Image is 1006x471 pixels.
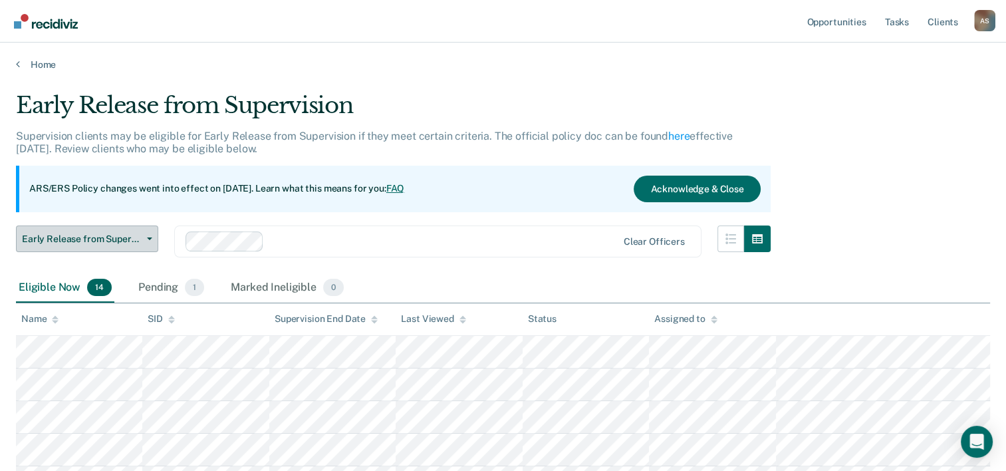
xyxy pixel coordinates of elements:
div: Pending1 [136,273,207,303]
a: FAQ [386,183,405,194]
p: ARS/ERS Policy changes went into effect on [DATE]. Learn what this means for you: [29,182,404,196]
div: Last Viewed [401,313,465,325]
p: Supervision clients may be eligible for Early Release from Supervision if they meet certain crite... [16,130,733,155]
div: Status [528,313,557,325]
div: Supervision End Date [275,313,378,325]
div: Marked Ineligible0 [228,273,346,303]
div: SID [148,313,175,325]
div: Eligible Now14 [16,273,114,303]
button: Acknowledge & Close [634,176,760,202]
span: 0 [323,279,344,296]
button: Early Release from Supervision [16,226,158,252]
a: here [668,130,690,142]
div: Open Intercom Messenger [961,426,993,458]
span: 1 [185,279,204,296]
a: Home [16,59,990,71]
span: 14 [87,279,112,296]
img: Recidiviz [14,14,78,29]
div: Early Release from Supervision [16,92,771,130]
span: Early Release from Supervision [22,234,142,245]
div: Name [21,313,59,325]
div: Assigned to [654,313,717,325]
div: Clear officers [624,236,685,247]
div: A S [974,10,995,31]
button: Profile dropdown button [974,10,995,31]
